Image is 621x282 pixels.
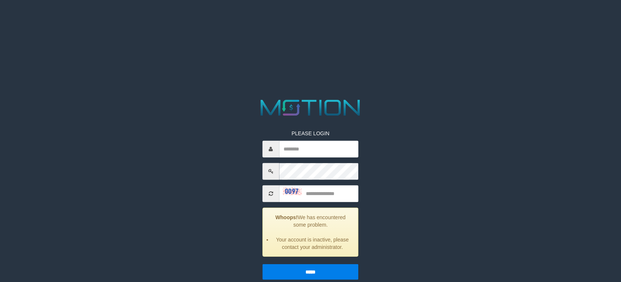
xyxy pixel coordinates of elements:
img: MOTION_logo.png [256,97,365,119]
p: PLEASE LOGIN [262,129,358,137]
li: Your account is inactive, please contact your administrator. [272,236,352,250]
strong: Whoops! [275,214,298,220]
div: We has encountered some problem. [262,207,358,256]
img: captcha [283,188,301,195]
